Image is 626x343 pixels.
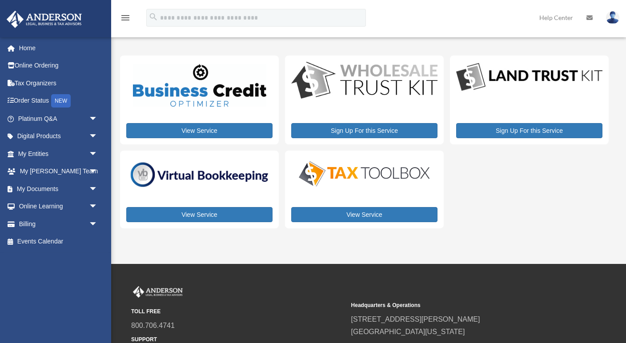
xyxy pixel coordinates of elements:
[131,322,175,329] a: 800.706.4741
[4,11,84,28] img: Anderson Advisors Platinum Portal
[6,180,111,198] a: My Documentsarrow_drop_down
[351,315,480,323] a: [STREET_ADDRESS][PERSON_NAME]
[51,94,71,108] div: NEW
[291,62,437,100] img: WS-Trust-Kit-lgo-1.jpg
[6,233,111,251] a: Events Calendar
[126,207,273,222] a: View Service
[6,163,111,180] a: My [PERSON_NAME] Teamarrow_drop_down
[126,123,273,138] a: View Service
[89,180,107,198] span: arrow_drop_down
[131,286,185,298] img: Anderson Advisors Platinum Portal
[291,123,437,138] a: Sign Up For this Service
[148,12,158,22] i: search
[291,207,437,222] a: View Service
[6,198,111,215] a: Online Learningarrow_drop_down
[456,62,602,93] img: LandTrust_lgo-1.jpg
[120,16,131,23] a: menu
[6,57,111,75] a: Online Ordering
[89,215,107,233] span: arrow_drop_down
[6,92,111,110] a: Order StatusNEW
[351,328,465,335] a: [GEOGRAPHIC_DATA][US_STATE]
[6,215,111,233] a: Billingarrow_drop_down
[89,145,107,163] span: arrow_drop_down
[456,123,602,138] a: Sign Up For this Service
[6,39,111,57] a: Home
[89,110,107,128] span: arrow_drop_down
[351,301,565,310] small: Headquarters & Operations
[6,110,111,128] a: Platinum Q&Aarrow_drop_down
[606,11,619,24] img: User Pic
[89,128,107,146] span: arrow_drop_down
[89,198,107,216] span: arrow_drop_down
[6,128,107,145] a: Digital Productsarrow_drop_down
[6,145,111,163] a: My Entitiesarrow_drop_down
[89,163,107,181] span: arrow_drop_down
[120,12,131,23] i: menu
[6,74,111,92] a: Tax Organizers
[131,307,345,316] small: TOLL FREE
